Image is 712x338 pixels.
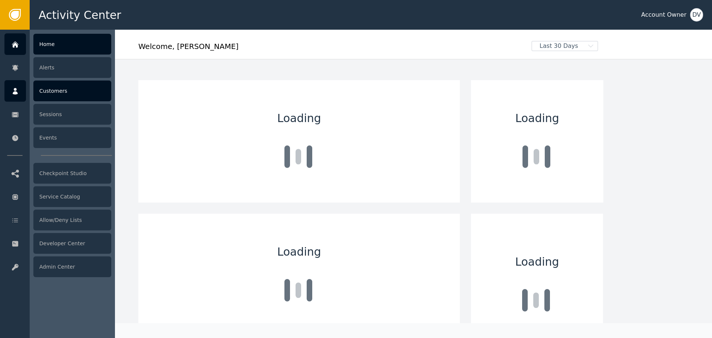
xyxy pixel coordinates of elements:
[532,42,586,50] span: Last 30 Days
[4,233,111,254] a: Developer Center
[4,256,111,278] a: Admin Center
[33,186,111,207] div: Service Catalog
[4,127,111,148] a: Events
[641,10,686,19] div: Account Owner
[515,110,559,127] span: Loading
[4,80,111,102] a: Customers
[4,163,111,184] a: Checkpoint Studio
[515,253,559,270] span: Loading
[4,104,111,125] a: Sessions
[33,256,111,277] div: Admin Center
[33,81,111,101] div: Customers
[33,127,111,148] div: Events
[33,104,111,125] div: Sessions
[33,57,111,78] div: Alerts
[138,41,526,57] div: Welcome , [PERSON_NAME]
[277,110,321,127] span: Loading
[33,163,111,184] div: Checkpoint Studio
[4,186,111,207] a: Service Catalog
[4,33,111,55] a: Home
[4,57,111,78] a: Alerts
[526,41,603,51] button: Last 30 Days
[4,209,111,231] a: Allow/Deny Lists
[33,34,111,55] div: Home
[33,233,111,254] div: Developer Center
[33,210,111,230] div: Allow/Deny Lists
[277,243,321,260] span: Loading
[39,7,121,23] span: Activity Center
[690,8,703,22] button: DV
